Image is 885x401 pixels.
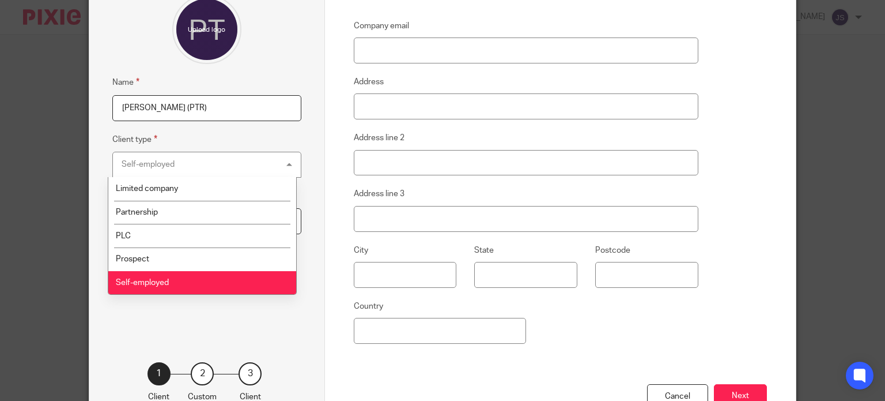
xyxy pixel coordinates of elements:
[354,132,404,144] label: Address line 2
[116,232,131,240] span: PLC
[116,279,169,287] span: Self-employed
[595,245,630,256] label: Postcode
[354,76,384,88] label: Address
[354,20,409,32] label: Company email
[191,362,214,385] div: 2
[354,188,404,200] label: Address line 3
[116,208,158,216] span: Partnership
[116,255,149,263] span: Prospect
[239,362,262,385] div: 3
[147,362,171,385] div: 1
[116,185,178,193] span: Limited company
[112,76,139,89] label: Name
[354,301,383,312] label: Country
[354,245,368,256] label: City
[112,133,157,146] label: Client type
[474,245,494,256] label: State
[122,160,175,168] div: Self-employed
